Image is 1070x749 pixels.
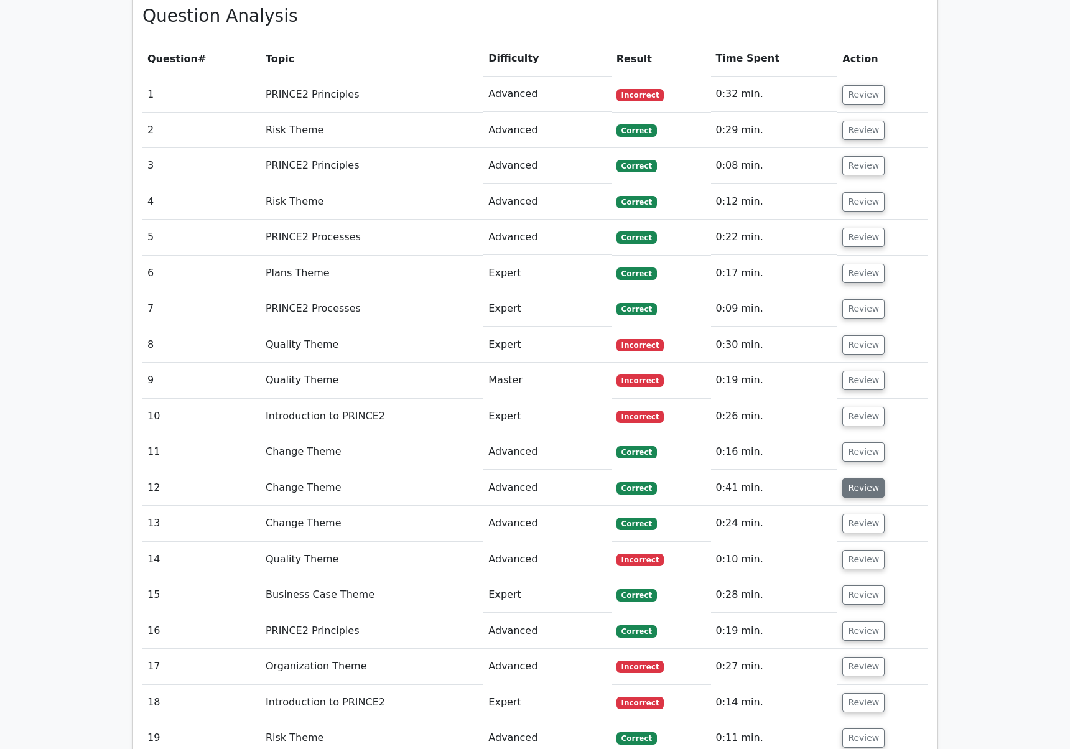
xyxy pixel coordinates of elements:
[261,649,483,684] td: Organization Theme
[711,470,838,506] td: 0:41 min.
[842,621,885,641] button: Review
[616,446,657,458] span: Correct
[261,148,483,184] td: PRINCE2 Principles
[842,156,885,175] button: Review
[711,363,838,398] td: 0:19 min.
[711,148,838,184] td: 0:08 min.
[842,85,885,105] button: Review
[616,231,657,244] span: Correct
[261,506,483,541] td: Change Theme
[842,407,885,426] button: Review
[711,113,838,148] td: 0:29 min.
[616,267,657,280] span: Correct
[616,303,657,315] span: Correct
[483,685,611,720] td: Expert
[142,577,261,613] td: 15
[147,53,198,65] span: Question
[616,339,664,351] span: Incorrect
[483,327,611,363] td: Expert
[261,577,483,613] td: Business Case Theme
[616,374,664,387] span: Incorrect
[616,625,657,638] span: Correct
[142,506,261,541] td: 13
[616,554,664,566] span: Incorrect
[842,585,885,605] button: Review
[142,113,261,148] td: 2
[711,77,838,112] td: 0:32 min.
[483,220,611,255] td: Advanced
[142,542,261,577] td: 14
[616,124,657,137] span: Correct
[483,649,611,684] td: Advanced
[142,184,261,220] td: 4
[483,613,611,649] td: Advanced
[842,657,885,676] button: Review
[261,113,483,148] td: Risk Theme
[483,399,611,434] td: Expert
[711,649,838,684] td: 0:27 min.
[711,577,838,613] td: 0:28 min.
[483,184,611,220] td: Advanced
[616,661,664,673] span: Incorrect
[842,442,885,462] button: Review
[142,470,261,506] td: 12
[842,299,885,319] button: Review
[142,77,261,112] td: 1
[612,41,711,77] th: Result
[842,335,885,355] button: Review
[261,77,483,112] td: PRINCE2 Principles
[711,542,838,577] td: 0:10 min.
[142,41,261,77] th: #
[483,363,611,398] td: Master
[842,371,885,390] button: Review
[842,514,885,533] button: Review
[142,6,928,27] h3: Question Analysis
[483,41,611,77] th: Difficulty
[261,41,483,77] th: Topic
[142,291,261,327] td: 7
[616,732,657,745] span: Correct
[842,264,885,283] button: Review
[142,148,261,184] td: 3
[261,220,483,255] td: PRINCE2 Processes
[261,470,483,506] td: Change Theme
[483,506,611,541] td: Advanced
[711,613,838,649] td: 0:19 min.
[616,411,664,423] span: Incorrect
[711,220,838,255] td: 0:22 min.
[483,542,611,577] td: Advanced
[261,399,483,434] td: Introduction to PRINCE2
[842,192,885,212] button: Review
[483,577,611,613] td: Expert
[261,256,483,291] td: Plans Theme
[142,363,261,398] td: 9
[261,184,483,220] td: Risk Theme
[711,506,838,541] td: 0:24 min.
[483,434,611,470] td: Advanced
[616,160,657,172] span: Correct
[142,434,261,470] td: 11
[616,589,657,602] span: Correct
[616,196,657,208] span: Correct
[616,482,657,495] span: Correct
[616,518,657,530] span: Correct
[142,649,261,684] td: 17
[711,434,838,470] td: 0:16 min.
[711,184,838,220] td: 0:12 min.
[483,256,611,291] td: Expert
[842,121,885,140] button: Review
[261,542,483,577] td: Quality Theme
[261,291,483,327] td: PRINCE2 Processes
[711,399,838,434] td: 0:26 min.
[842,728,885,748] button: Review
[142,327,261,363] td: 8
[142,613,261,649] td: 16
[483,148,611,184] td: Advanced
[711,41,838,77] th: Time Spent
[142,256,261,291] td: 6
[483,113,611,148] td: Advanced
[261,685,483,720] td: Introduction to PRINCE2
[261,363,483,398] td: Quality Theme
[837,41,928,77] th: Action
[616,89,664,101] span: Incorrect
